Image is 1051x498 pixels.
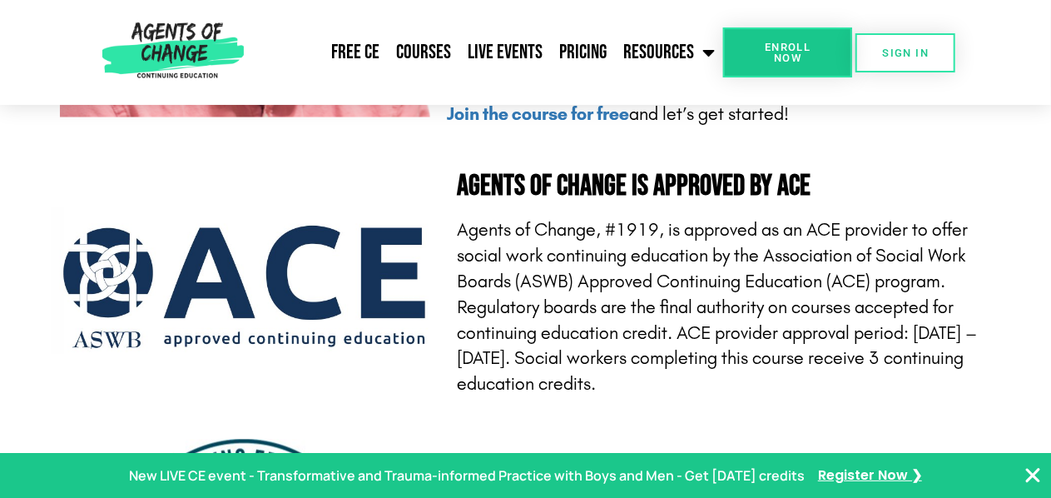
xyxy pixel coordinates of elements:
a: Live Events [459,32,551,73]
a: Courses [388,32,459,73]
a: Resources [615,32,723,73]
h4: Agents of Change is Approved by ACE [457,172,1000,202]
a: SIGN IN [855,33,955,72]
nav: Menu [250,32,723,73]
span: SIGN IN [882,47,929,58]
p: and let’s get started! [447,102,950,127]
p: Agents of Change, #1919, is approved as an ACE provider to offer social work continuing education... [457,218,1000,398]
a: Register Now ❯ [818,464,922,488]
button: Close Banner [1023,466,1043,486]
a: Join the course for free [447,103,629,125]
span: Enroll Now [750,42,825,63]
a: Pricing [551,32,615,73]
p: New LIVE CE event - Transformative and Trauma-informed Practice with Boys and Men - Get [DATE] cr... [129,464,805,488]
a: Free CE [323,32,388,73]
a: Enroll Now [723,27,852,77]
